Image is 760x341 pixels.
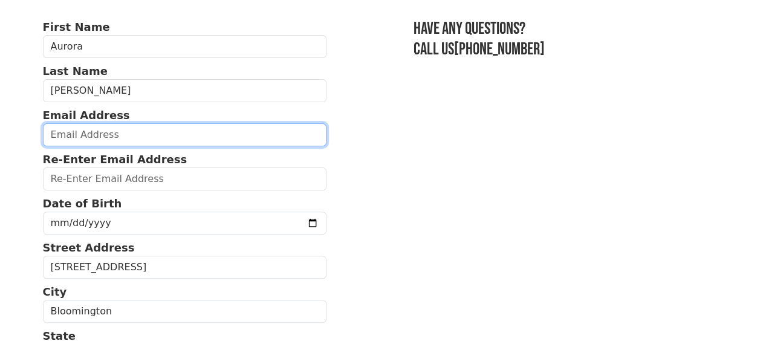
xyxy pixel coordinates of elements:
input: Last Name [43,79,327,102]
strong: City [43,285,67,298]
h3: Call us [414,39,717,60]
input: First Name [43,35,327,58]
strong: Email Address [43,109,130,122]
strong: First Name [43,21,110,33]
a: [PHONE_NUMBER] [454,39,545,59]
strong: Date of Birth [43,197,122,210]
h3: Have any questions? [414,19,717,39]
strong: Re-Enter Email Address [43,153,187,166]
input: Email Address [43,123,327,146]
input: City [43,300,327,323]
strong: Street Address [43,241,135,254]
strong: Last Name [43,65,108,77]
input: Re-Enter Email Address [43,167,327,190]
input: Street Address [43,256,327,279]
